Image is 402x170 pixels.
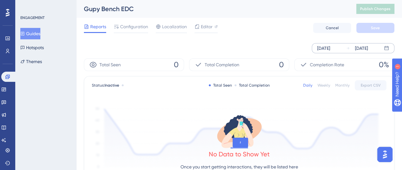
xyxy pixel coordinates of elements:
span: Total Completion [205,61,239,69]
span: 0% [379,60,389,70]
button: Save [356,23,394,33]
span: Export CSV [361,83,381,88]
span: Need Help? [15,2,40,9]
div: Total Seen [209,83,232,88]
div: ENGAGEMENT [20,15,44,20]
span: Status: [92,83,119,88]
div: Total Completion [235,83,270,88]
button: Publish Changes [356,4,394,14]
div: 1 [44,3,46,8]
span: Localization [162,23,187,30]
div: [DATE] [355,44,368,52]
button: Themes [20,56,42,67]
div: Gupy Bench EDC [84,4,340,13]
div: Monthly [335,83,350,88]
span: 0 [279,60,284,70]
span: Save [371,25,380,30]
span: Reports [90,23,106,30]
span: Completion Rate [310,61,344,69]
button: Cancel [313,23,351,33]
span: Total Seen [99,61,121,69]
span: Cancel [326,25,339,30]
button: Hotspots [20,42,44,53]
button: Export CSV [355,80,386,90]
span: Configuration [120,23,148,30]
span: 0 [174,60,179,70]
div: Daily [303,83,312,88]
iframe: UserGuiding AI Assistant Launcher [375,145,394,164]
span: Inactive [105,83,119,88]
span: Editor [201,23,213,30]
span: Publish Changes [360,6,391,11]
div: No Data to Show Yet [209,150,270,159]
button: Guides [20,28,40,39]
div: Weekly [317,83,330,88]
div: [DATE] [317,44,330,52]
